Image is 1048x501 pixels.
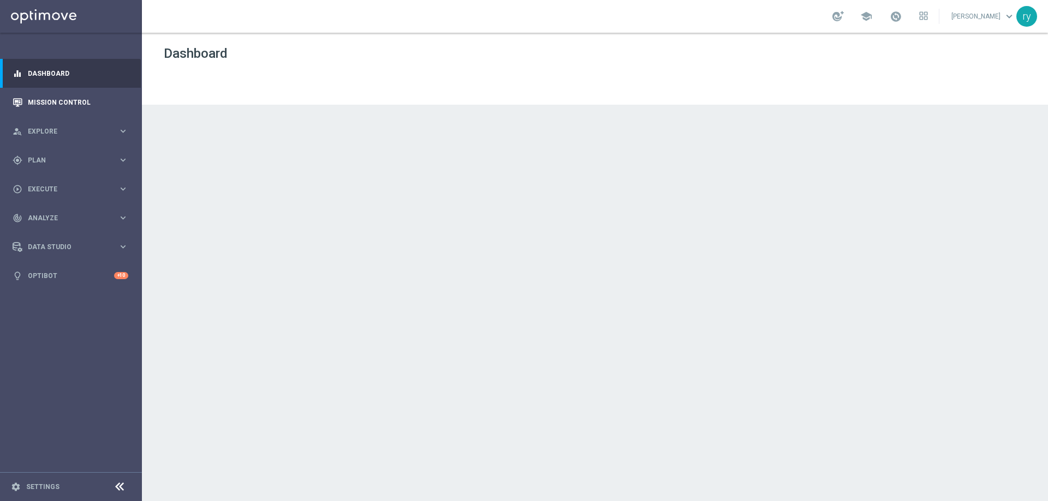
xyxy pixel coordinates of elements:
[13,126,118,136] div: Explore
[12,98,129,107] button: Mission Control
[118,184,128,194] i: keyboard_arrow_right
[26,484,59,490] a: Settings
[13,88,128,117] div: Mission Control
[13,271,22,281] i: lightbulb
[13,69,22,79] i: equalizer
[118,126,128,136] i: keyboard_arrow_right
[13,213,22,223] i: track_changes
[118,242,128,252] i: keyboard_arrow_right
[114,272,128,279] div: +10
[28,88,128,117] a: Mission Control
[12,243,129,251] button: Data Studio keyboard_arrow_right
[13,184,22,194] i: play_circle_outline
[11,482,21,492] i: settings
[28,59,128,88] a: Dashboard
[118,155,128,165] i: keyboard_arrow_right
[13,213,118,223] div: Analyze
[28,157,118,164] span: Plan
[13,155,22,165] i: gps_fixed
[13,155,118,165] div: Plan
[12,127,129,136] button: person_search Explore keyboard_arrow_right
[13,261,128,290] div: Optibot
[28,244,118,250] span: Data Studio
[13,242,118,252] div: Data Studio
[860,10,872,22] span: school
[118,213,128,223] i: keyboard_arrow_right
[13,59,128,88] div: Dashboard
[12,156,129,165] button: gps_fixed Plan keyboard_arrow_right
[28,186,118,192] span: Execute
[28,215,118,221] span: Analyze
[28,128,118,135] span: Explore
[950,8,1016,25] a: [PERSON_NAME]keyboard_arrow_down
[1003,10,1015,22] span: keyboard_arrow_down
[1016,6,1037,27] div: ry
[13,184,118,194] div: Execute
[28,261,114,290] a: Optibot
[12,271,129,280] button: lightbulb Optibot +10
[12,185,129,194] button: play_circle_outline Execute keyboard_arrow_right
[13,126,22,136] i: person_search
[12,214,129,222] button: track_changes Analyze keyboard_arrow_right
[12,69,129,78] button: equalizer Dashboard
